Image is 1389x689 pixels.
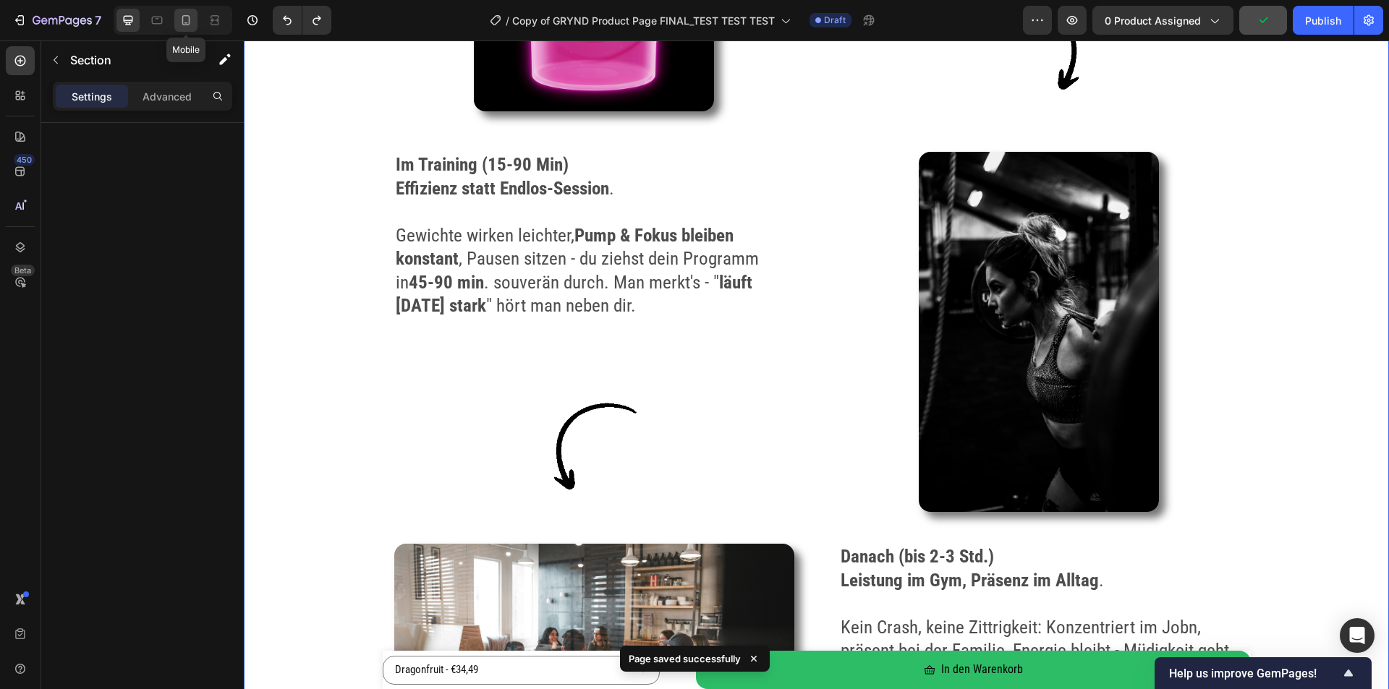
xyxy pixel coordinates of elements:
strong: 45-90 min [165,231,240,252]
p: Kein Crash, keine Zittrigkeit: Konzentriert im Jobn, präsent bei der Familie, Energie bleibt - Mü... [597,575,994,622]
p: Page saved successfully [629,651,741,666]
p: Settings [72,89,112,104]
div: Beta [11,265,35,276]
button: Publish [1293,6,1354,35]
img: gempages_563269290749330194-b22b4f8e-613e-4bc8-9b95-c1cb4e04116b.jpg [675,111,915,471]
button: 0 product assigned [1092,6,1233,35]
div: Open Intercom Messenger [1340,618,1375,653]
span: / [506,13,509,28]
p: . [597,528,994,552]
p: 7 [95,12,101,29]
p: . [152,137,549,161]
span: Copy of GRYND Product Page FINAL_TEST TEST TEST [512,13,775,28]
img: gempages_563269290749330194-74218113-dc9b-4fa1-9e27-8428973efdb3.png [270,337,430,468]
div: Undo/Redo [273,6,331,35]
strong: Effizienz statt Endlos-Session [152,137,365,158]
div: 450 [14,154,35,166]
strong: Danach (bis 2-3 Std.) [597,505,750,526]
p: Section [70,51,189,69]
div: Publish [1305,13,1341,28]
span: 0 product assigned [1105,13,1201,28]
strong: Im Training (15-90 Min) [152,114,325,134]
button: Show survey - Help us improve GemPages! [1169,664,1357,682]
div: In den Warenkorb [697,619,779,640]
button: 7 [6,6,108,35]
p: Gewichte wirken leichter, , Pausen sitzen - du ziehst dein Programm in . souverän durch. Man merk... [152,184,549,278]
span: Help us improve GemPages! [1169,667,1340,680]
p: Advanced [143,89,192,104]
button: In den Warenkorb [452,610,1007,649]
span: Draft [824,14,846,27]
iframe: Design area [244,40,1389,689]
strong: Leistung im Gym, Präsenz im Alltag [597,529,855,550]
